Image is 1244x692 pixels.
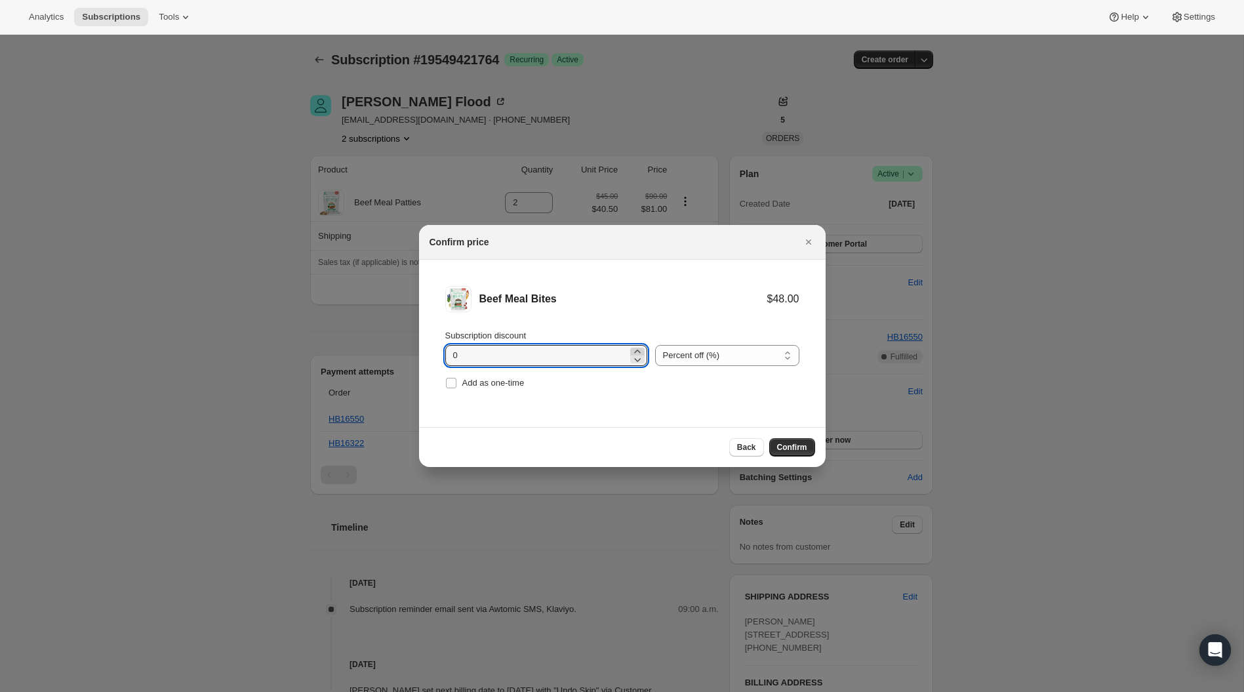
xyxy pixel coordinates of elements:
span: Subscription discount [445,331,527,340]
span: Back [737,442,756,453]
span: Settings [1184,12,1215,22]
span: Help [1121,12,1138,22]
button: Analytics [21,8,71,26]
h2: Confirm price [430,235,489,249]
button: Settings [1163,8,1223,26]
button: Confirm [769,438,815,457]
button: Help [1100,8,1159,26]
span: Analytics [29,12,64,22]
div: Open Intercom Messenger [1199,634,1231,666]
span: Subscriptions [82,12,140,22]
button: Close [799,233,818,251]
span: Confirm [777,442,807,453]
div: $48.00 [767,293,799,306]
button: Subscriptions [74,8,148,26]
button: Back [729,438,764,457]
span: Tools [159,12,179,22]
div: Beef Meal Bites [479,293,767,306]
span: Add as one-time [462,378,525,388]
img: Beef Meal Bites [445,286,472,312]
button: Tools [151,8,200,26]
